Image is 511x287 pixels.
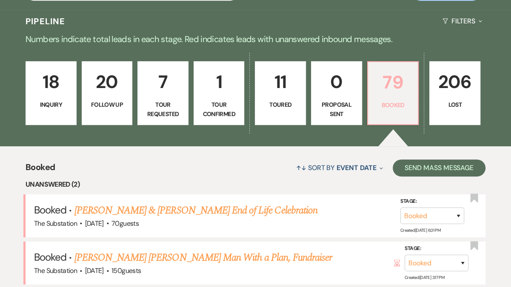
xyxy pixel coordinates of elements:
p: 7 [143,68,183,96]
button: Sort By Event Date [293,156,386,179]
p: 20 [87,68,127,96]
span: [DATE] [85,219,103,228]
span: Created: [DATE] 3:17 PM [405,275,444,280]
p: 18 [31,68,71,96]
a: 7Tour Requested [137,61,188,125]
a: 0Proposal Sent [311,61,362,125]
a: [PERSON_NAME] [PERSON_NAME] Man With a Plan, Fundraiser [74,250,332,265]
p: 11 [260,68,300,96]
p: Tour Confirmed [199,100,239,119]
p: Tour Requested [143,100,183,119]
p: Proposal Sent [317,100,357,119]
li: Unanswered (2) [26,179,485,190]
a: 79Booked [367,61,419,125]
a: 20Follow Up [82,61,133,125]
p: 79 [373,68,413,97]
a: [PERSON_NAME] & [PERSON_NAME] End of Life Celebration [74,203,317,218]
a: 206Lost [429,61,480,125]
p: 0 [317,68,357,96]
span: Booked [34,250,66,264]
span: Created: [DATE] 6:31 PM [400,227,440,233]
span: The Substation [34,266,77,275]
label: Stage: [405,244,468,253]
label: Stage: [400,196,464,206]
span: The Substation [34,219,77,228]
button: Filters [439,10,485,32]
p: Inquiry [31,100,71,109]
p: Follow Up [87,100,127,109]
span: 70 guests [111,219,139,228]
p: 1 [199,68,239,96]
h3: Pipeline [26,15,66,27]
span: Booked [26,161,55,179]
button: Send Mass Message [393,159,485,176]
a: 18Inquiry [26,61,77,125]
p: Toured [260,100,300,109]
p: Booked [373,100,413,110]
span: Booked [34,203,66,216]
span: Event Date [337,163,376,172]
a: 11Toured [255,61,306,125]
span: ↑↓ [296,163,306,172]
p: Lost [435,100,475,109]
span: 150 guests [111,266,141,275]
span: [DATE] [85,266,103,275]
p: 206 [435,68,475,96]
a: 1Tour Confirmed [194,61,245,125]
